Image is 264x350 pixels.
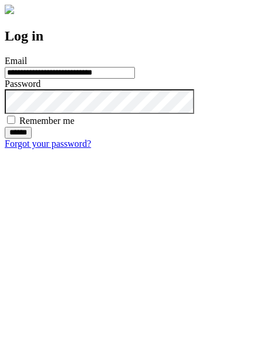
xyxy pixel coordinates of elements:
[5,28,259,44] h2: Log in
[5,56,27,66] label: Email
[5,139,91,149] a: Forgot your password?
[19,116,75,126] label: Remember me
[5,79,40,89] label: Password
[5,5,14,14] img: logo-4e3dc11c47720685a147b03b5a06dd966a58ff35d612b21f08c02c0306f2b779.png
